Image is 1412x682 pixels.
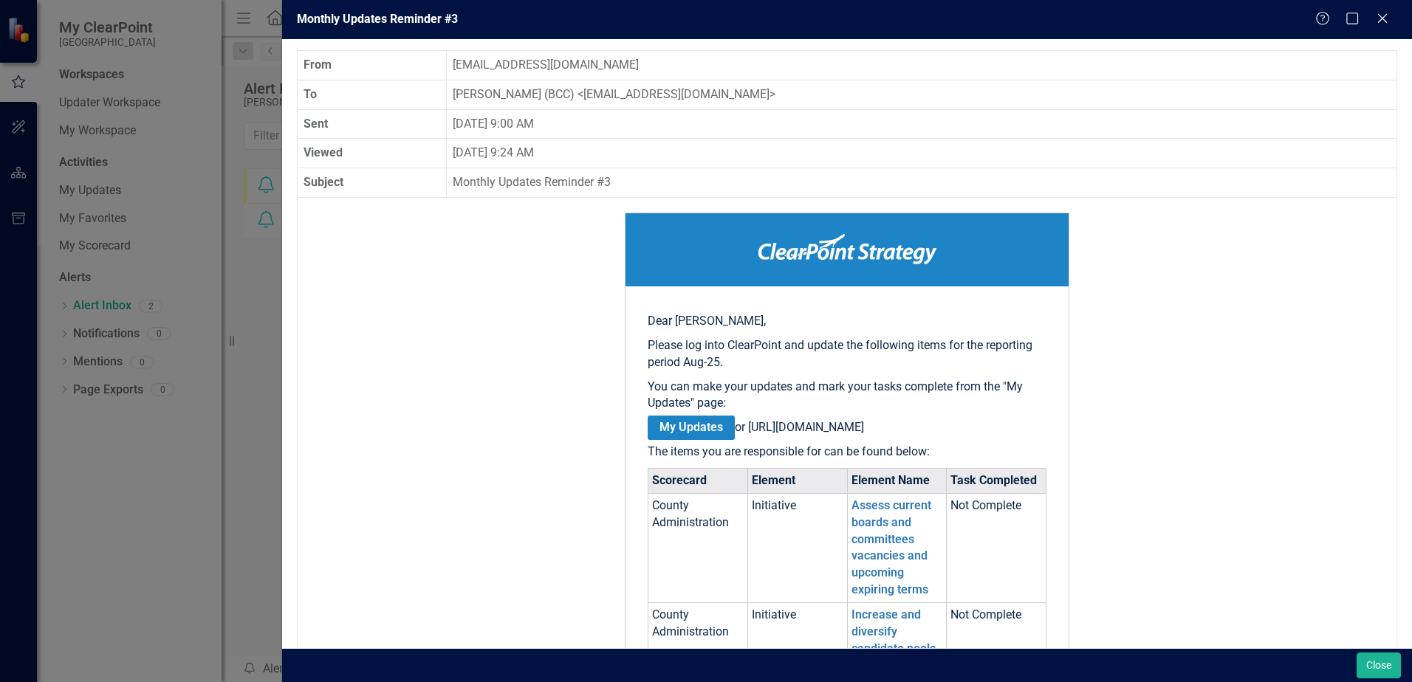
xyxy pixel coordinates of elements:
[446,109,1396,139] td: [DATE] 9:00 AM
[648,444,1046,461] p: The items you are responsible for can be found below:
[446,80,1396,109] td: [PERSON_NAME] (BCC) [EMAIL_ADDRESS][DOMAIN_NAME]
[298,139,446,168] th: Viewed
[297,12,458,26] span: Monthly Updates Reminder #3
[648,379,1046,413] p: You can make your updates and mark your tasks complete from the "My Updates" page:
[947,468,1046,493] th: Task Completed
[770,87,775,101] span: >
[1357,652,1401,678] button: Close
[298,168,446,198] th: Subject
[298,80,446,109] th: To
[758,234,936,264] img: ClearPoint Strategy
[747,493,847,602] td: Initiative
[947,493,1046,602] td: Not Complete
[298,109,446,139] th: Sent
[446,50,1396,80] td: [EMAIL_ADDRESS][DOMAIN_NAME]
[648,313,1046,330] p: Dear [PERSON_NAME],
[648,419,1046,436] p: or [URL][DOMAIN_NAME]
[851,498,931,596] a: Assess current boards and committees vacancies and upcoming expiring terms
[648,337,1046,371] p: Please log into ClearPoint and update the following items for the reporting period Aug-25.
[578,87,583,101] span: <
[446,168,1396,198] td: Monthly Updates Reminder #3
[648,493,748,602] td: County Administration
[847,468,947,493] th: Element Name
[648,416,735,440] a: My Updates
[747,468,847,493] th: Element
[648,468,748,493] th: Scorecard
[298,50,446,80] th: From
[446,139,1396,168] td: [DATE] 9:24 AM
